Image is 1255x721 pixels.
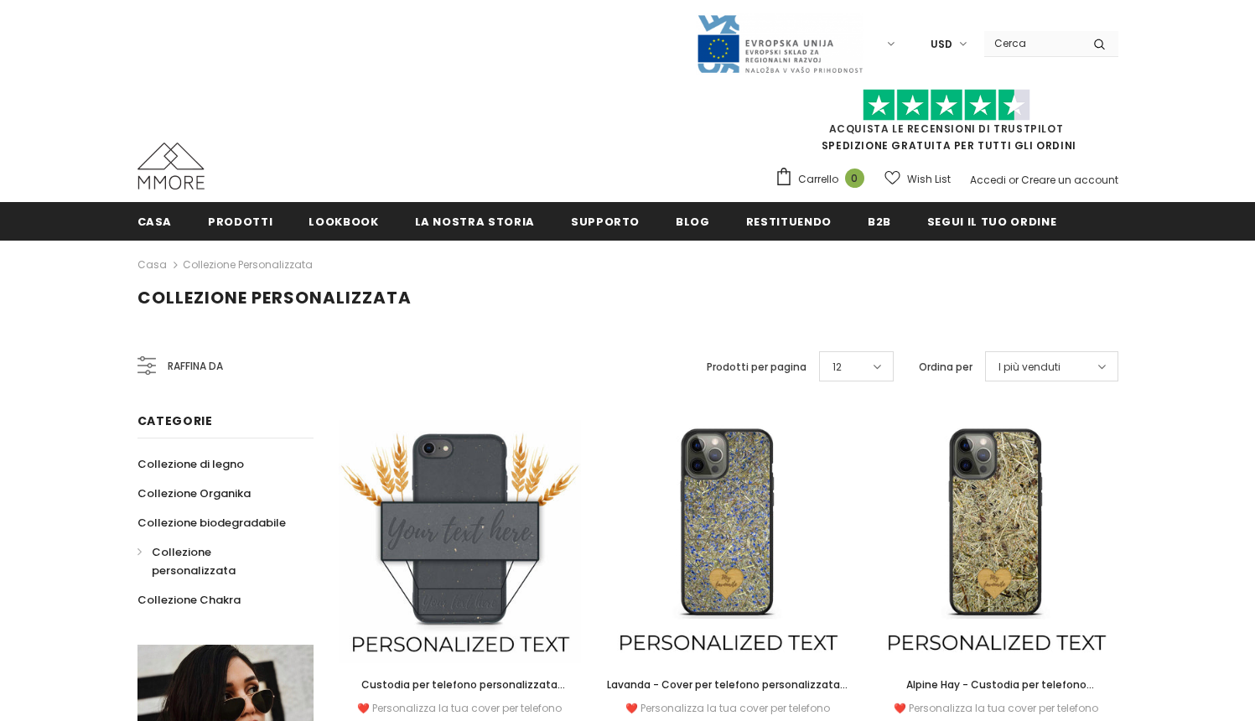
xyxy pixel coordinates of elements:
span: Blog [676,214,710,230]
a: Collezione di legno [137,449,244,479]
a: Blog [676,202,710,240]
span: 12 [832,359,842,376]
span: Collezione biodegradabile [137,515,286,531]
a: Acquista le recensioni di TrustPilot [829,122,1064,136]
span: Custodia per telefono personalizzata biodegradabile - nera [361,677,565,710]
a: Accedi [970,173,1006,187]
img: Casi MMORE [137,143,205,189]
img: Javni Razpis [696,13,863,75]
span: Collezione di legno [137,456,244,472]
span: Collezione personalizzata [152,544,236,578]
a: supporto [571,202,640,240]
span: B2B [868,214,891,230]
a: Collezione Chakra [137,585,241,615]
label: Prodotti per pagina [707,359,806,376]
span: supporto [571,214,640,230]
span: USD [931,36,952,53]
a: Lavanda - Cover per telefono personalizzata - Regalo personalizzato [606,676,849,694]
span: 0 [845,169,864,188]
a: Collezione biodegradabile [137,508,286,537]
a: Lookbook [309,202,378,240]
span: Collezione Organika [137,485,251,501]
a: Casa [137,202,173,240]
a: Carrello 0 [775,167,873,192]
span: Alpine Hay - Custodia per telefono personalizzata - Regalo personalizzato [894,677,1098,710]
label: Ordina per [919,359,972,376]
span: Wish List [907,171,951,188]
span: SPEDIZIONE GRATUITA PER TUTTI GLI ORDINI [775,96,1118,153]
span: Segui il tuo ordine [927,214,1056,230]
a: Javni Razpis [696,36,863,50]
span: Collezione Chakra [137,592,241,608]
span: Categorie [137,412,213,429]
a: Collezione personalizzata [137,537,295,585]
a: Casa [137,255,167,275]
a: Alpine Hay - Custodia per telefono personalizzata - Regalo personalizzato [874,676,1118,694]
span: I più venduti [998,359,1061,376]
span: Carrello [798,171,838,188]
a: Wish List [884,164,951,194]
span: La nostra storia [415,214,535,230]
span: Lookbook [309,214,378,230]
a: Restituendo [746,202,832,240]
span: Restituendo [746,214,832,230]
a: Collezione personalizzata [183,257,313,272]
span: Lavanda - Cover per telefono personalizzata - Regalo personalizzato [607,677,848,710]
span: Casa [137,214,173,230]
span: Prodotti [208,214,272,230]
a: Prodotti [208,202,272,240]
a: Collezione Organika [137,479,251,508]
a: Custodia per telefono personalizzata biodegradabile - nera [339,676,582,694]
a: B2B [868,202,891,240]
input: Search Site [984,31,1081,55]
span: Collezione personalizzata [137,286,412,309]
a: La nostra storia [415,202,535,240]
span: Raffina da [168,357,223,376]
span: or [1009,173,1019,187]
a: Segui il tuo ordine [927,202,1056,240]
img: Fidati di Pilot Stars [863,89,1030,122]
a: Creare un account [1021,173,1118,187]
